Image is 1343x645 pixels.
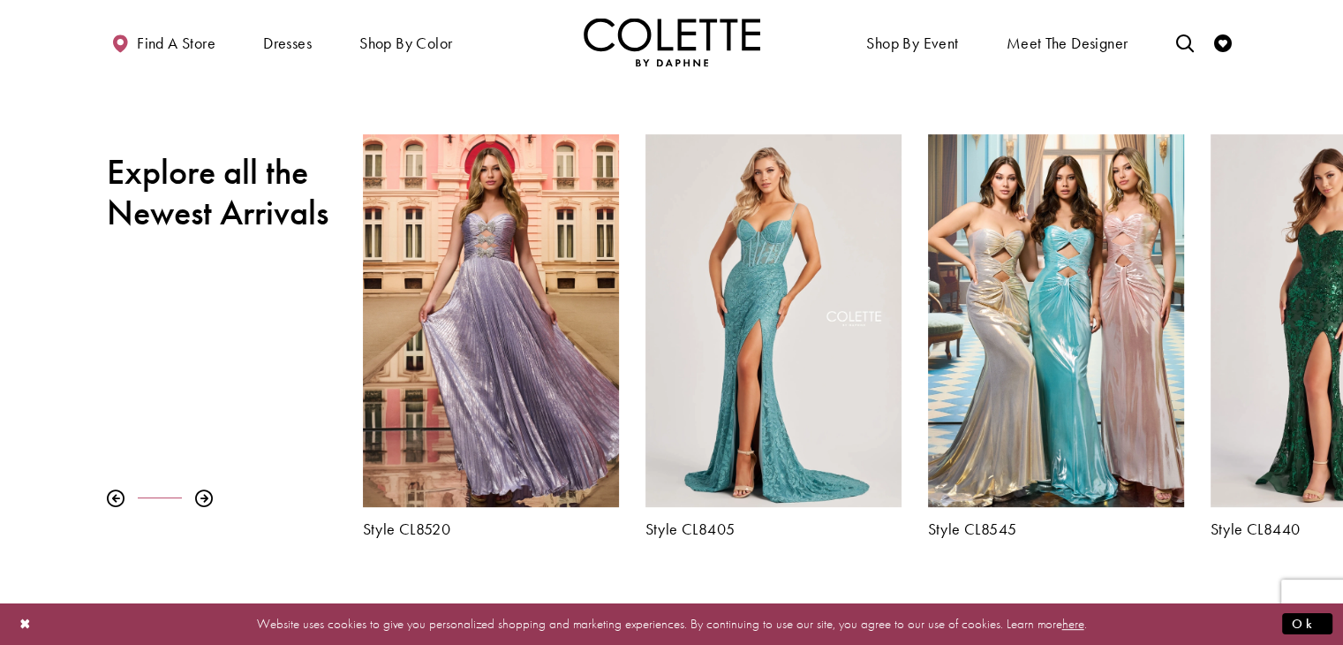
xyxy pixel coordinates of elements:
[645,520,902,538] a: Style CL8405
[584,18,760,66] img: Colette by Daphne
[107,18,220,66] a: Find a store
[1282,613,1332,635] button: Submit Dialog
[645,134,902,507] a: Visit Colette by Daphne Style No. CL8405 Page
[355,18,456,66] span: Shop by color
[866,34,958,52] span: Shop By Event
[107,152,336,233] h2: Explore all the Newest Arrivals
[350,121,632,551] div: Colette by Daphne Style No. CL8520
[1002,18,1133,66] a: Meet the designer
[928,520,1184,538] a: Style CL8545
[11,609,41,640] button: Close Dialog
[632,121,915,551] div: Colette by Daphne Style No. CL8405
[1007,34,1128,52] span: Meet the designer
[363,520,619,538] a: Style CL8520
[1210,18,1236,66] a: Check Wishlist
[915,121,1197,551] div: Colette by Daphne Style No. CL8545
[263,34,312,52] span: Dresses
[259,18,316,66] span: Dresses
[862,18,962,66] span: Shop By Event
[1171,18,1197,66] a: Toggle search
[127,612,1216,636] p: Website uses cookies to give you personalized shopping and marketing experiences. By continuing t...
[137,34,215,52] span: Find a store
[359,34,452,52] span: Shop by color
[584,18,760,66] a: Visit Home Page
[1062,615,1084,633] a: here
[928,134,1184,507] a: Visit Colette by Daphne Style No. CL8545 Page
[363,134,619,507] a: Visit Colette by Daphne Style No. CL8520 Page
